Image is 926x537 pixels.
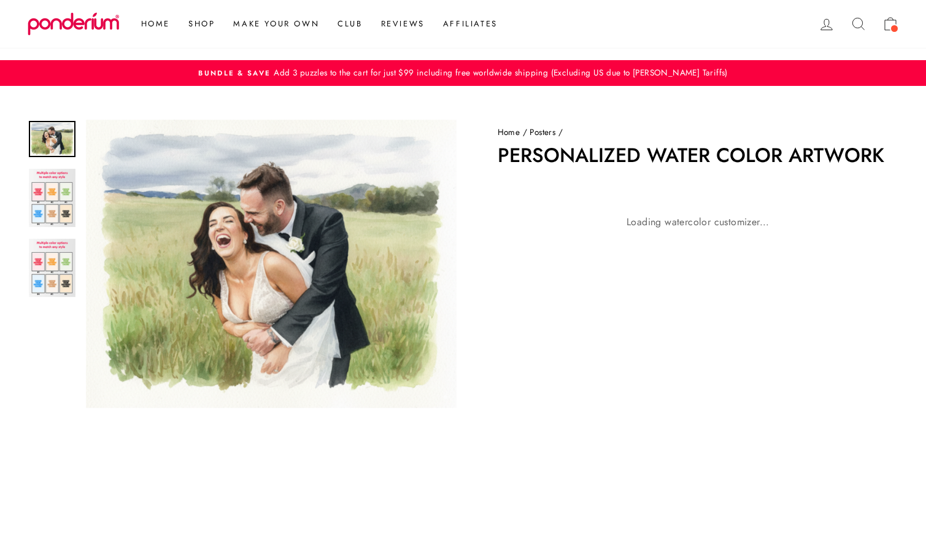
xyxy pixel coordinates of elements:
[29,239,75,297] img: Personalized Water Color Artwork
[224,13,328,35] a: Make Your Own
[530,126,555,138] a: Posters
[328,13,371,35] a: Club
[271,66,727,79] span: Add 3 puzzles to the cart for just $99 including free worldwide shipping (Excluding US due to [PE...
[179,13,224,35] a: Shop
[498,190,899,255] div: Loading watercolor customizer...
[523,126,527,138] span: /
[498,145,899,165] h1: Personalized Water Color Artwork
[29,169,75,227] img: Personalized Water Color Artwork
[132,13,179,35] a: Home
[372,13,434,35] a: Reviews
[126,13,507,35] ul: Primary
[498,126,899,139] nav: breadcrumbs
[498,126,520,138] a: Home
[31,66,896,80] a: Bundle & SaveAdd 3 puzzles to the cart for just $99 including free worldwide shipping (Excluding ...
[198,68,271,78] span: Bundle & Save
[558,126,563,138] span: /
[28,12,120,36] img: Ponderium
[434,13,507,35] a: Affiliates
